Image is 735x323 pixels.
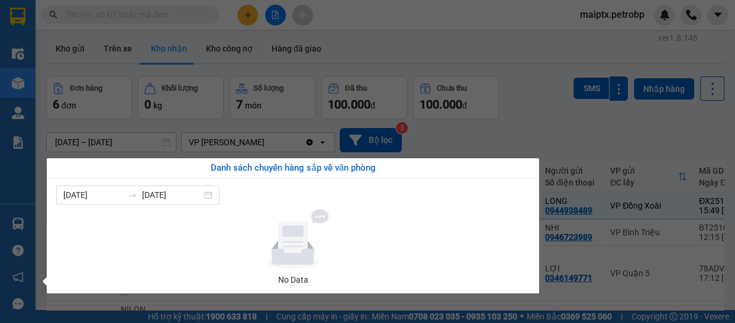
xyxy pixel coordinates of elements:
[61,273,525,286] div: No Data
[63,188,123,202] input: Từ ngày
[128,190,137,200] span: swap-right
[128,190,137,200] span: to
[56,161,530,175] div: Danh sách chuyến hàng sắp về văn phòng
[142,188,202,202] input: Đến ngày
